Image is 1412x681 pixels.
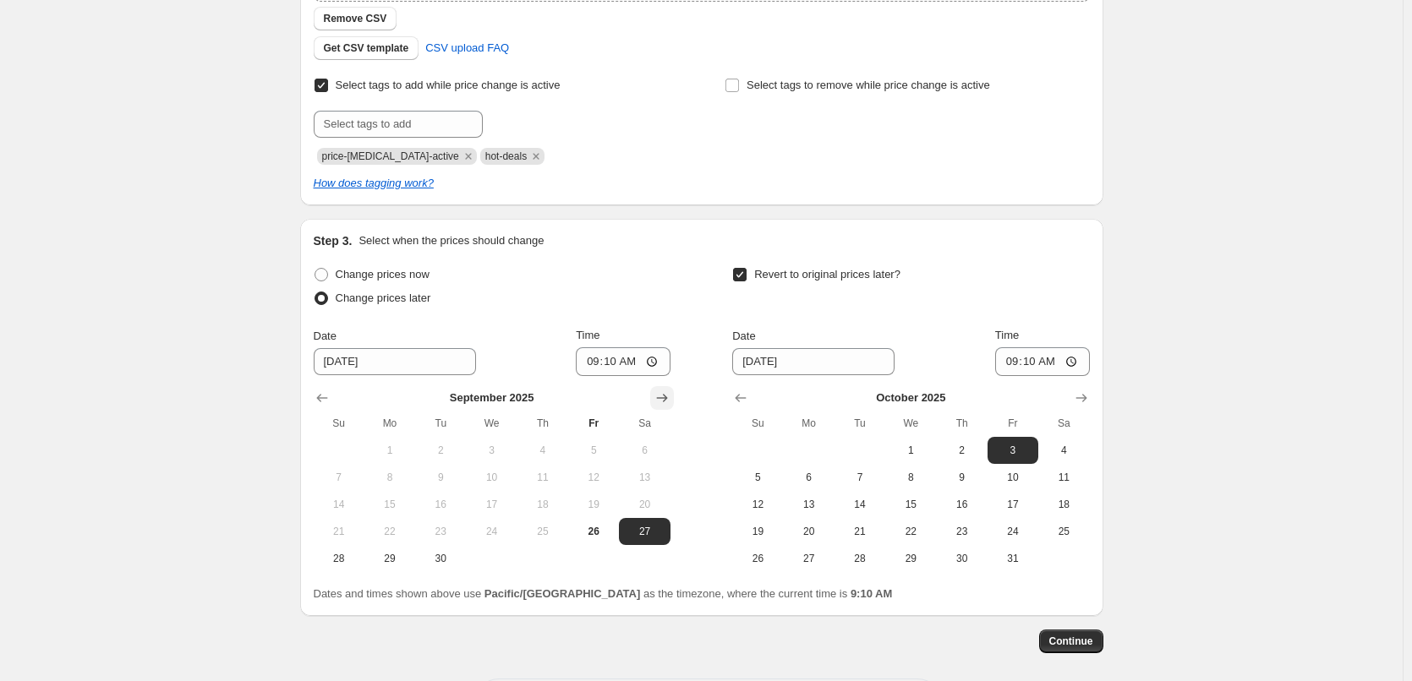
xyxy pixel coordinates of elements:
[994,444,1032,457] span: 3
[422,498,459,511] span: 16
[619,518,670,545] button: Saturday September 27 2025
[650,386,674,410] button: Show next month, October 2025
[568,518,619,545] button: Today Friday September 26 2025
[484,587,640,600] b: Pacific/[GEOGRAPHIC_DATA]
[1038,410,1089,437] th: Saturday
[739,498,776,511] span: 12
[314,7,397,30] button: Remove CSV
[1038,464,1089,491] button: Saturday October 11 2025
[371,498,408,511] span: 15
[885,464,936,491] button: Wednesday October 8 2025
[784,410,835,437] th: Monday
[943,498,980,511] span: 16
[415,437,466,464] button: Tuesday September 2 2025
[466,437,517,464] button: Wednesday September 3 2025
[314,330,337,342] span: Date
[851,587,892,600] b: 9:10 AM
[320,552,358,565] span: 28
[524,417,561,430] span: Th
[422,417,459,430] span: Tu
[943,471,980,484] span: 9
[314,36,419,60] button: Get CSV template
[575,444,612,457] span: 5
[466,464,517,491] button: Wednesday September 10 2025
[473,498,510,511] span: 17
[314,232,353,249] h2: Step 3.
[1045,417,1082,430] span: Sa
[473,471,510,484] span: 10
[364,545,415,572] button: Monday September 29 2025
[314,491,364,518] button: Sunday September 14 2025
[988,518,1038,545] button: Friday October 24 2025
[885,545,936,572] button: Wednesday October 29 2025
[784,518,835,545] button: Monday October 20 2025
[841,498,878,511] span: 14
[936,410,987,437] th: Thursday
[936,464,987,491] button: Thursday October 9 2025
[314,177,434,189] i: How does tagging work?
[517,437,568,464] button: Thursday September 4 2025
[415,35,519,62] a: CSV upload FAQ
[1038,518,1089,545] button: Saturday October 25 2025
[517,491,568,518] button: Thursday September 18 2025
[524,525,561,538] span: 25
[732,545,783,572] button: Sunday October 26 2025
[835,410,885,437] th: Tuesday
[988,437,1038,464] button: Friday October 3 2025
[994,525,1032,538] span: 24
[575,498,612,511] span: 19
[576,347,670,376] input: 12:00
[835,545,885,572] button: Tuesday October 28 2025
[841,417,878,430] span: Tu
[415,491,466,518] button: Tuesday September 16 2025
[1049,635,1093,648] span: Continue
[1045,498,1082,511] span: 18
[528,149,544,164] button: Remove hot-deals
[1045,525,1082,538] span: 25
[784,545,835,572] button: Monday October 27 2025
[892,444,929,457] span: 1
[885,491,936,518] button: Wednesday October 15 2025
[415,545,466,572] button: Tuesday September 30 2025
[791,417,828,430] span: Mo
[936,518,987,545] button: Thursday October 23 2025
[739,552,776,565] span: 26
[784,464,835,491] button: Monday October 6 2025
[994,498,1032,511] span: 17
[732,410,783,437] th: Sunday
[473,525,510,538] span: 24
[739,525,776,538] span: 19
[747,79,990,91] span: Select tags to remove while price change is active
[336,291,431,304] span: Change prices later
[988,491,1038,518] button: Friday October 17 2025
[524,471,561,484] span: 11
[568,464,619,491] button: Friday September 12 2025
[732,491,783,518] button: Sunday October 12 2025
[425,40,509,57] span: CSV upload FAQ
[791,498,828,511] span: 13
[943,444,980,457] span: 2
[575,417,612,430] span: Fr
[524,444,561,457] span: 4
[575,471,612,484] span: 12
[626,525,663,538] span: 27
[943,525,980,538] span: 23
[1045,444,1082,457] span: 4
[517,518,568,545] button: Thursday September 25 2025
[422,525,459,538] span: 23
[995,347,1090,376] input: 12:00
[619,464,670,491] button: Saturday September 13 2025
[568,437,619,464] button: Friday September 5 2025
[739,417,776,430] span: Su
[524,498,561,511] span: 18
[936,491,987,518] button: Thursday October 16 2025
[885,410,936,437] th: Wednesday
[568,410,619,437] th: Friday
[885,518,936,545] button: Wednesday October 22 2025
[517,464,568,491] button: Thursday September 11 2025
[336,268,430,281] span: Change prices now
[371,525,408,538] span: 22
[988,410,1038,437] th: Friday
[732,518,783,545] button: Sunday October 19 2025
[422,471,459,484] span: 9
